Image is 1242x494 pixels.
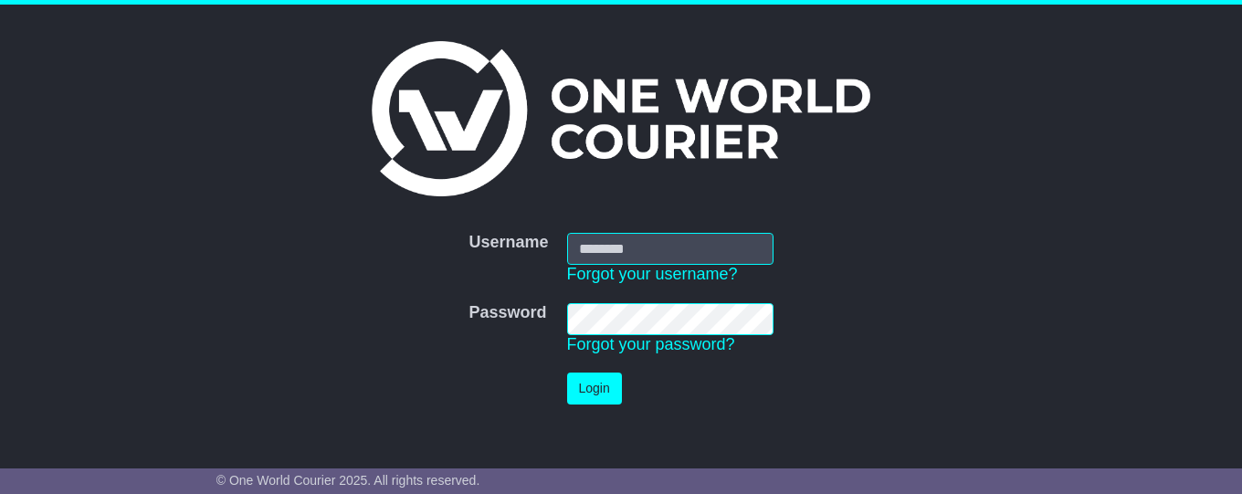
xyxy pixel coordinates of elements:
[567,373,622,405] button: Login
[216,473,480,488] span: © One World Courier 2025. All rights reserved.
[372,41,870,196] img: One World
[567,265,738,283] a: Forgot your username?
[468,233,548,253] label: Username
[468,303,546,323] label: Password
[567,335,735,353] a: Forgot your password?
